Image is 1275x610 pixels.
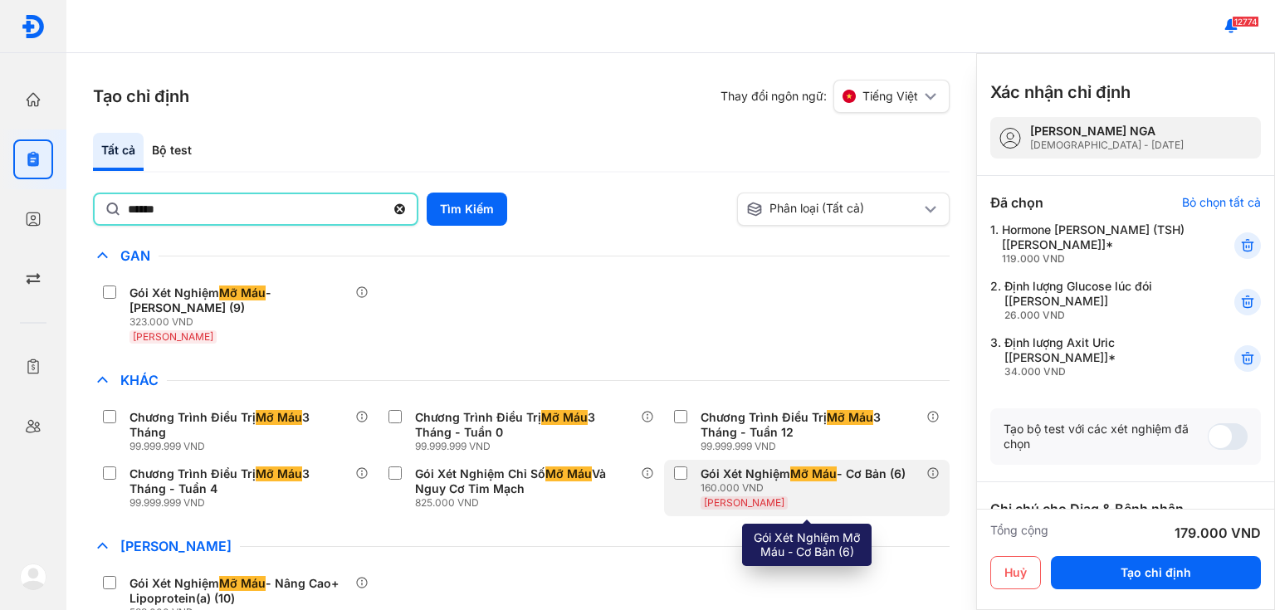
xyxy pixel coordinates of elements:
[1175,523,1261,543] div: 179.000 VND
[1004,422,1208,451] div: Tạo bộ test với các xét nghiệm đã chọn
[129,496,355,510] div: 99.999.999 VND
[990,556,1041,589] button: Huỷ
[20,564,46,590] img: logo
[133,330,213,343] span: [PERSON_NAME]
[219,576,266,591] span: Mỡ Máu
[415,440,641,453] div: 99.999.999 VND
[545,466,592,481] span: Mỡ Máu
[256,466,302,481] span: Mỡ Máu
[1030,139,1184,152] div: [DEMOGRAPHIC_DATA] - [DATE]
[93,133,144,171] div: Tất cả
[1004,365,1194,378] div: 34.000 VND
[790,466,837,481] span: Mỡ Máu
[541,410,588,425] span: Mỡ Máu
[129,410,349,440] div: Chương Trình Điều Trị 3 Tháng
[93,85,189,108] h3: Tạo chỉ định
[862,89,918,104] span: Tiếng Việt
[415,466,634,496] div: Gói Xét Nghiệm Chỉ Số Và Nguy Cơ Tim Mạch
[129,440,355,453] div: 99.999.999 VND
[701,466,906,481] div: Gói Xét Nghiệm - Cơ Bản (6)
[129,576,349,606] div: Gói Xét Nghiệm - Nâng Cao+ Lipoprotein(a) (10)
[129,466,349,496] div: Chương Trình Điều Trị 3 Tháng - Tuần 4
[219,285,266,300] span: Mỡ Máu
[112,538,240,554] span: [PERSON_NAME]
[990,499,1261,519] div: Ghi chú cho Diag & Bệnh nhân
[701,440,926,453] div: 99.999.999 VND
[990,279,1194,322] div: 2.
[990,335,1194,378] div: 3.
[827,410,873,425] span: Mỡ Máu
[415,410,634,440] div: Chương Trình Điều Trị 3 Tháng - Tuần 0
[112,247,159,264] span: Gan
[1004,279,1194,322] div: Định lượng Glucose lúc đói [[PERSON_NAME]]
[1232,16,1259,27] span: 12774
[415,496,641,510] div: 825.000 VND
[1004,335,1194,378] div: Định lượng Axit Uric [[PERSON_NAME]]*
[990,523,1048,543] div: Tổng cộng
[1030,124,1184,139] div: [PERSON_NAME] NGA
[1051,556,1261,589] button: Tạo chỉ định
[144,133,200,171] div: Bộ test
[129,315,355,329] div: 323.000 VND
[701,481,912,495] div: 160.000 VND
[256,410,302,425] span: Mỡ Máu
[704,496,784,509] span: [PERSON_NAME]
[112,372,167,388] span: Khác
[990,193,1043,212] div: Đã chọn
[990,222,1194,266] div: 1.
[1002,222,1194,266] div: Hormone [PERSON_NAME] (TSH) [[PERSON_NAME]]*
[1002,252,1194,266] div: 119.000 VND
[21,14,46,39] img: logo
[990,81,1131,104] h3: Xác nhận chỉ định
[1004,309,1194,322] div: 26.000 VND
[1182,195,1261,210] div: Bỏ chọn tất cả
[701,410,920,440] div: Chương Trình Điều Trị 3 Tháng - Tuần 12
[129,285,349,315] div: Gói Xét Nghiệm - [PERSON_NAME] (9)
[746,201,921,217] div: Phân loại (Tất cả)
[427,193,507,226] button: Tìm Kiếm
[721,80,950,113] div: Thay đổi ngôn ngữ:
